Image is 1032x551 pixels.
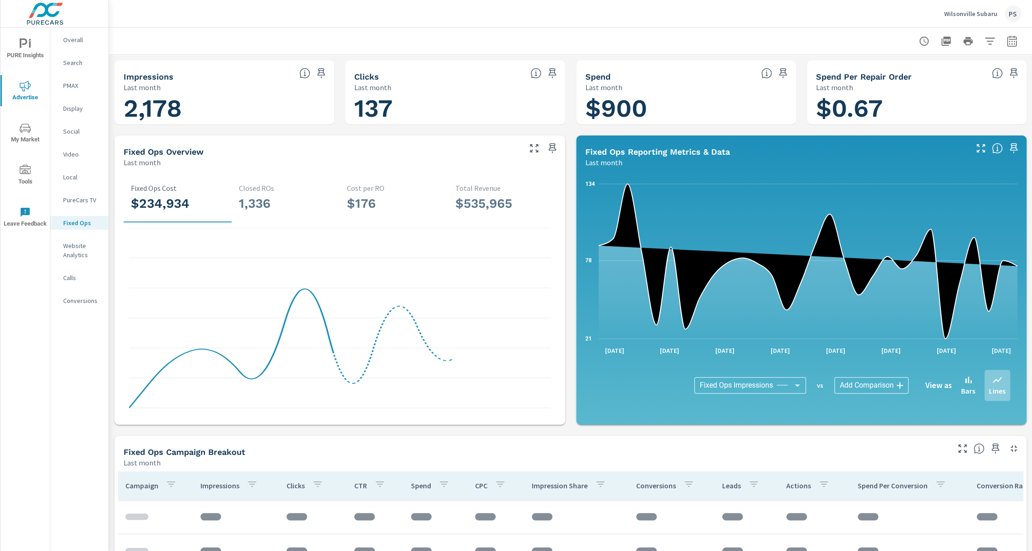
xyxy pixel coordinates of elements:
[3,81,47,103] span: Advertise
[50,271,108,285] div: Calls
[50,124,108,138] div: Social
[722,481,741,490] p: Leads
[63,150,101,159] p: Video
[761,68,772,79] span: The amount of money spent on advertising during the period.
[131,196,224,211] h3: $234,934
[3,38,47,61] span: PURE Insights
[124,457,161,468] p: Last month
[124,157,161,168] p: Last month
[834,377,908,394] div: Add Comparison
[1006,141,1021,156] span: Save this to your personalized report
[347,184,440,192] p: Cost per RO
[347,196,440,211] h3: $176
[585,82,622,93] p: Last month
[955,441,970,456] button: Make Fullscreen
[1006,66,1021,81] span: Save this to your personalized report
[585,181,595,187] text: 134
[961,385,975,396] p: Bars
[354,82,391,93] p: Last month
[937,32,955,50] button: "Export Report to PDF"
[50,33,108,47] div: Overall
[50,294,108,308] div: Conversions
[63,81,101,90] p: PMAX
[50,79,108,92] div: PMAX
[125,481,158,490] p: Campaign
[354,481,367,490] p: CTR
[816,93,1017,124] h1: $0.67
[354,93,556,124] h1: 137
[585,72,611,81] h5: Spend
[959,32,977,50] button: Print Report
[700,381,773,390] span: Fixed Ops Impressions
[816,72,912,81] h5: Spend Per Repair Order
[709,346,741,355] p: [DATE]
[585,93,787,124] h1: $900
[354,72,379,81] h5: Clicks
[3,165,47,187] span: Tools
[925,381,952,390] h6: View as
[585,335,592,342] text: 21
[816,82,853,93] p: Last month
[63,273,101,282] p: Calls
[239,196,332,211] h3: 1,336
[545,141,560,156] span: Save this to your personalized report
[124,447,245,457] h5: Fixed Ops Campaign Breakout
[63,195,101,205] p: PureCars TV
[124,72,173,81] h5: Impressions
[636,481,676,490] p: Conversions
[50,56,108,70] div: Search
[124,93,325,124] h1: 2,178
[545,66,560,81] span: Save this to your personalized report
[989,385,1005,396] p: Lines
[944,10,997,18] p: Wilsonville Subaru
[806,381,834,389] p: vs
[1005,5,1021,22] div: PS
[455,196,548,211] h3: $535,965
[286,481,305,490] p: Clicks
[585,147,730,157] h5: Fixed Ops Reporting Metrics & Data
[63,104,101,113] p: Display
[50,170,108,184] div: Local
[786,481,811,490] p: Actions
[63,218,101,227] p: Fixed Ops
[992,68,1003,79] span: Average cost of Fixed Operations-oriented advertising per each Repair Order closed at the dealer ...
[0,27,50,238] div: nav menu
[63,35,101,44] p: Overall
[63,296,101,305] p: Conversions
[973,443,984,454] span: This is a summary of Fixed Ops performance results by campaign. Each column can be sorted.
[840,381,894,390] span: Add Comparison
[776,66,790,81] span: Save this to your personalized report
[3,123,47,145] span: My Market
[50,239,108,262] div: Website Analytics
[585,257,592,264] text: 78
[3,207,47,229] span: Leave Feedback
[299,68,310,79] span: The number of times an ad was shown on your behalf.
[50,216,108,230] div: Fixed Ops
[63,173,101,182] p: Local
[475,481,487,490] p: CPC
[411,481,431,490] p: Spend
[124,147,204,157] h5: Fixed Ops Overview
[654,346,686,355] p: [DATE]
[985,346,1017,355] p: [DATE]
[527,141,541,156] button: Make Fullscreen
[1006,441,1021,456] button: Minimize Widget
[200,481,239,490] p: Impressions
[598,346,630,355] p: [DATE]
[820,346,852,355] p: [DATE]
[314,66,329,81] span: Save this to your personalized report
[530,68,541,79] span: The number of times an ad was clicked by a consumer.
[1003,32,1021,50] button: Select Date Range
[585,157,622,168] p: Last month
[981,32,999,50] button: Apply Filters
[50,147,108,161] div: Video
[124,82,161,93] p: Last month
[764,346,796,355] p: [DATE]
[988,441,1003,456] span: Save this to your personalized report
[930,346,962,355] p: [DATE]
[992,143,1003,154] span: Understand Fixed Ops data over time and see how metrics compare to each other.
[455,184,548,192] p: Total Revenue
[63,241,101,259] p: Website Analytics
[694,377,806,394] div: Fixed Ops Impressions
[858,481,928,490] p: Spend Per Conversion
